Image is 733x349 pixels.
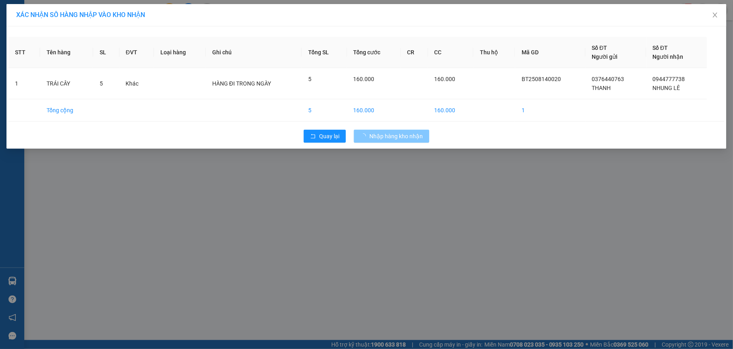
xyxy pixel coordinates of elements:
[592,45,607,51] span: Số ĐT
[354,130,429,143] button: Nhập hàng kho nhận
[40,99,93,122] td: Tổng cộng
[93,37,119,68] th: SL
[7,26,72,36] div: [PERSON_NAME]
[653,54,684,60] span: Người nhận
[592,85,611,91] span: THANH
[435,76,456,82] span: 160.000
[369,132,423,141] span: Nhập hàng kho nhận
[347,99,401,122] td: 160.000
[77,7,132,26] div: VP Bình Triệu
[40,37,93,68] th: Tên hàng
[154,37,205,68] th: Loại hàng
[522,76,561,82] span: BT2508140020
[653,85,680,91] span: NHUNG LÊ
[712,12,718,18] span: close
[347,37,401,68] th: Tổng cước
[77,26,132,36] div: CHỜ
[40,68,93,99] td: TRÁI CÂY
[7,7,72,26] div: VP Chơn Thành
[592,54,618,60] span: Người gửi
[515,37,585,68] th: Mã GD
[302,37,347,68] th: Tổng SL
[119,68,154,99] td: Khác
[319,132,339,141] span: Quay lại
[302,99,347,122] td: 5
[7,8,19,16] span: Gửi:
[428,37,474,68] th: CC
[16,11,145,19] span: XÁC NHẬN SỐ HÀNG NHẬP VÀO KHO NHẬN
[304,130,346,143] button: rollbackQuay lại
[515,99,585,122] td: 1
[592,76,624,82] span: 0376440763
[76,54,87,63] span: CC :
[401,37,428,68] th: CR
[77,8,97,16] span: Nhận:
[100,80,103,87] span: 5
[308,76,311,82] span: 5
[360,133,369,139] span: loading
[9,68,40,99] td: 1
[354,76,375,82] span: 160.000
[9,37,40,68] th: STT
[428,99,474,122] td: 160.000
[653,45,668,51] span: Số ĐT
[310,133,316,140] span: rollback
[473,37,515,68] th: Thu hộ
[76,52,133,64] div: 30.000
[704,4,727,27] button: Close
[119,37,154,68] th: ĐVT
[653,76,685,82] span: 0944777738
[206,37,302,68] th: Ghi chú
[212,80,271,87] span: HÀNG ĐI TRONG NGÀY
